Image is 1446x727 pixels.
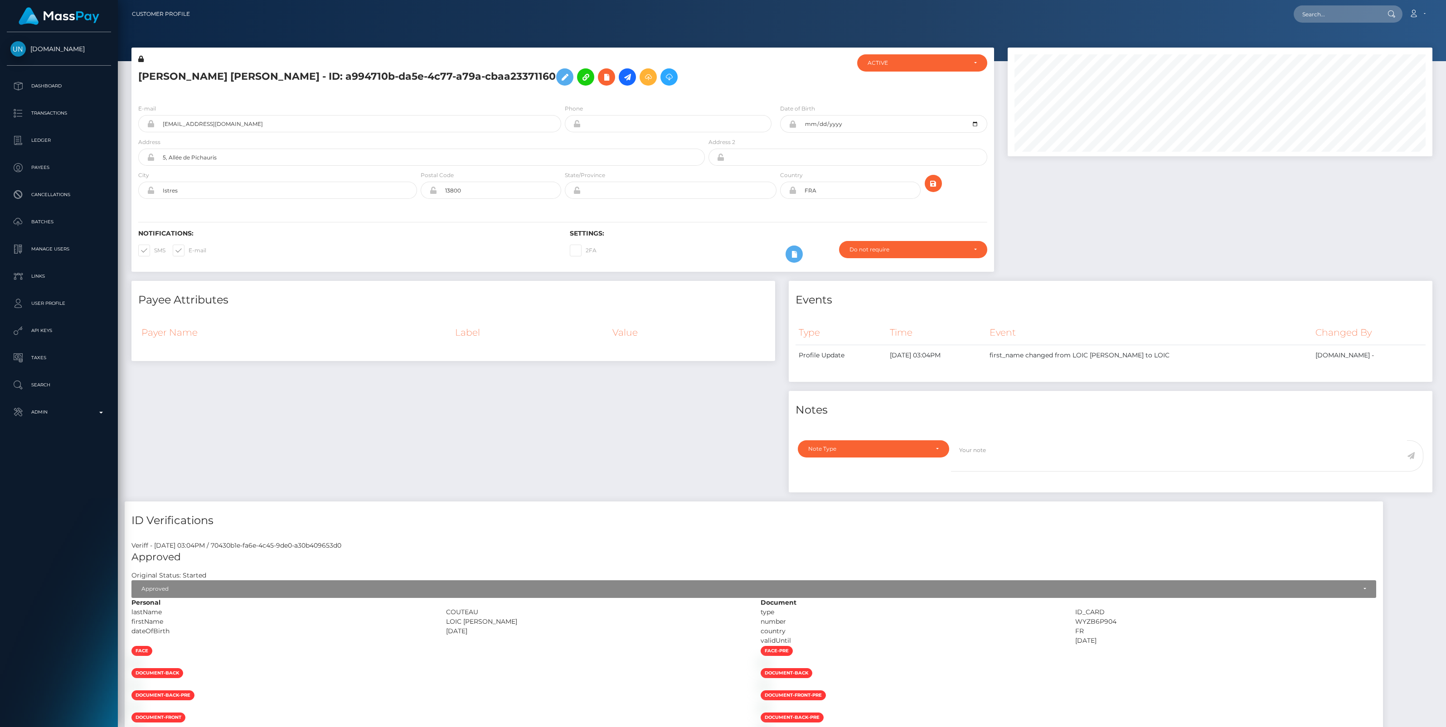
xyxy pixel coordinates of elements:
span: document-front-pre [761,690,826,700]
a: Batches [7,211,111,233]
button: Do not require [839,241,987,258]
div: FR [1068,626,1383,636]
th: Label [452,320,609,345]
th: Event [986,320,1312,345]
th: Time [887,320,986,345]
h7: Original Status: Started [131,571,206,579]
span: document-back-pre [761,713,824,722]
span: document-back-pre [131,690,194,700]
th: Value [609,320,768,345]
p: Manage Users [10,242,107,256]
p: Payees [10,161,107,174]
img: Unlockt.me [10,41,26,57]
span: face-pre [761,646,793,656]
span: [DOMAIN_NAME] [7,45,111,53]
div: Do not require [849,246,966,253]
a: Taxes [7,347,111,369]
label: Phone [565,105,583,113]
td: [DOMAIN_NAME] - [1312,345,1426,366]
a: Transactions [7,102,111,125]
a: API Keys [7,319,111,342]
p: User Profile [10,297,107,310]
a: Payees [7,156,111,179]
label: E-mail [138,105,156,113]
img: 6fbd9c8d-4602-48c1-b840-738f5fdae62d [131,682,139,689]
h5: [PERSON_NAME] [PERSON_NAME] - ID: a994710b-da5e-4c77-a79a-cbaa23371160 [138,64,700,90]
a: Admin [7,401,111,424]
button: Approved [131,580,1376,597]
a: User Profile [7,292,111,315]
div: WYZB6P904 [1068,617,1383,626]
span: document-back [131,668,183,678]
div: ACTIVE [868,59,966,67]
label: Address 2 [708,138,735,146]
div: type [754,607,1068,617]
div: Approved [141,585,1356,592]
span: document-front [131,713,185,722]
a: Manage Users [7,238,111,260]
div: COUTEAU [439,607,754,617]
p: API Keys [10,324,107,337]
h5: Approved [131,550,1376,564]
p: Batches [10,215,107,229]
h6: Notifications: [138,230,556,237]
a: Links [7,265,111,288]
div: lastName [125,607,439,617]
img: 9016fc8c-0158-4add-a51c-9ab8a21656ad [131,704,139,711]
a: Initiate Payout [619,68,636,86]
p: Taxes [10,351,107,365]
a: Ledger [7,129,111,152]
span: face [131,646,152,656]
div: number [754,617,1068,626]
th: Payer Name [138,320,452,345]
label: SMS [138,245,165,256]
p: Ledger [10,134,107,147]
label: Date of Birth [780,105,815,113]
h4: Events [796,292,1426,308]
p: Search [10,378,107,392]
td: Profile Update [796,345,887,366]
a: Search [7,374,111,396]
input: Search... [1294,5,1379,23]
a: Dashboard [7,75,111,97]
label: Address [138,138,160,146]
div: LOIC [PERSON_NAME] [439,617,754,626]
strong: Personal [131,598,160,607]
div: dateOfBirth [125,626,439,636]
img: 16e0c2a9-517b-4bf7-b579-972df70cc87e [761,660,768,667]
span: document-back [761,668,812,678]
label: Country [780,171,803,179]
label: 2FA [570,245,597,256]
h6: Settings: [570,230,988,237]
div: Veriff - [DATE] 03:04PM / 70430b1e-fa6e-4c45-9de0-a30b409653d0 [125,541,1383,550]
div: country [754,626,1068,636]
button: Note Type [798,440,949,457]
div: firstName [125,617,439,626]
th: Type [796,320,887,345]
strong: Document [761,598,796,607]
label: City [138,171,149,179]
img: e0479285-baee-468f-a7bb-6abffeeea224 [761,682,768,689]
div: validUntil [754,636,1068,645]
img: b0246eab-fca5-4626-af7f-1b59c82135a2 [131,660,139,667]
p: Cancellations [10,188,107,202]
td: [DATE] 03:04PM [887,345,986,366]
th: Changed By [1312,320,1426,345]
h4: ID Verifications [131,513,1376,529]
h4: Notes [796,402,1426,418]
a: Cancellations [7,183,111,206]
img: MassPay Logo [19,7,99,25]
a: Customer Profile [132,5,190,24]
div: ID_CARD [1068,607,1383,617]
img: 98372d46-2792-4ef4-92ef-d742776e3576 [761,704,768,711]
label: E-mail [173,245,206,256]
td: first_name changed from LOIC [PERSON_NAME] to LOIC [986,345,1312,366]
p: Transactions [10,106,107,120]
label: Postal Code [421,171,454,179]
div: [DATE] [1068,636,1383,645]
p: Dashboard [10,79,107,93]
div: [DATE] [439,626,754,636]
h4: Payee Attributes [138,292,768,308]
p: Admin [10,405,107,419]
button: ACTIVE [857,54,987,72]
